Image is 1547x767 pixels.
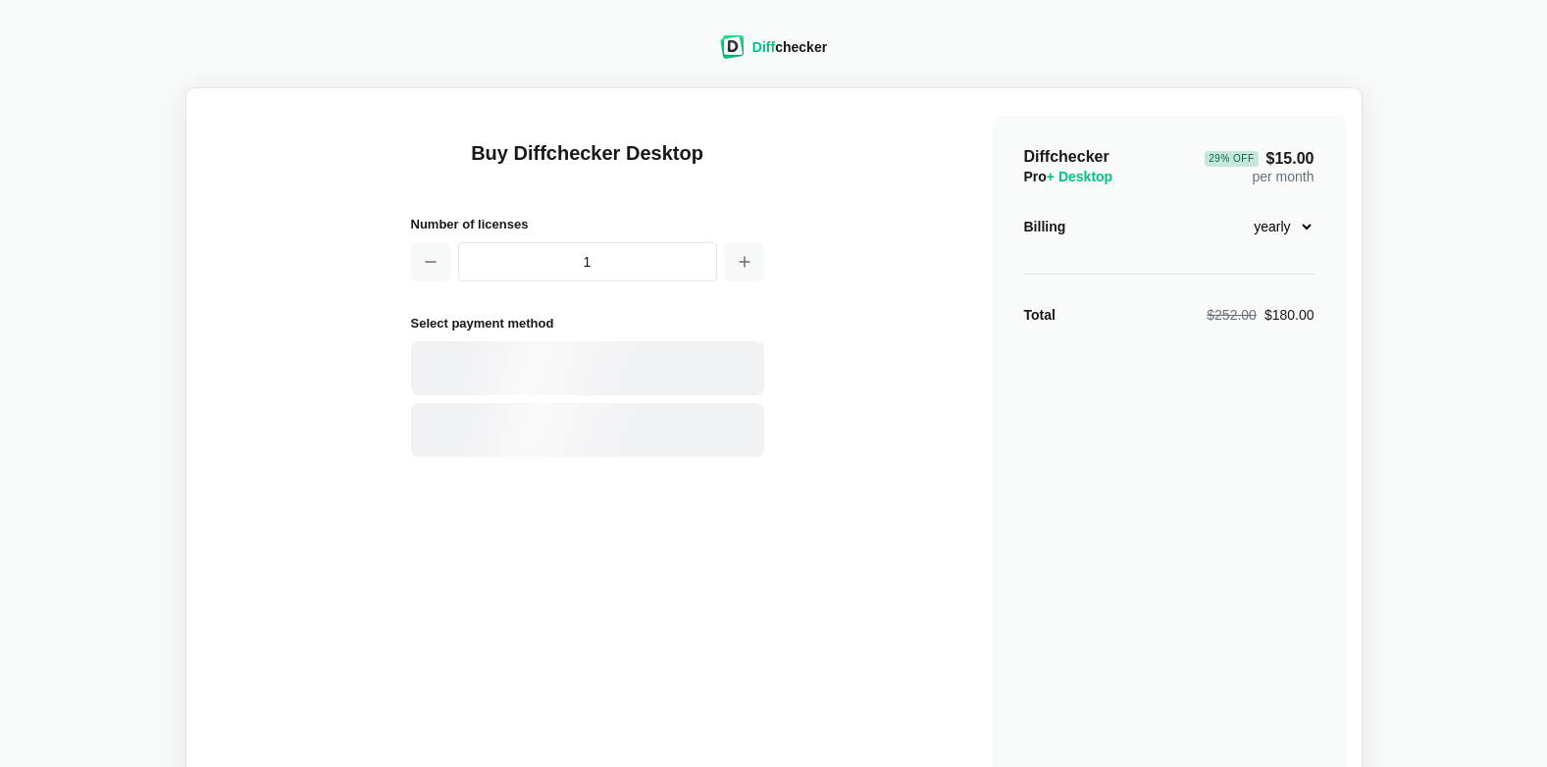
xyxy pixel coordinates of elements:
[458,242,717,281] input: 1
[1047,169,1112,184] span: + Desktop
[1024,307,1056,323] strong: Total
[1024,169,1113,184] span: Pro
[752,37,827,57] div: checker
[1207,305,1314,325] div: $180.00
[411,139,764,190] h1: Buy Diffchecker Desktop
[752,39,775,55] span: Diff
[720,35,745,59] img: Diffchecker logo
[1024,217,1066,236] div: Billing
[1207,307,1257,323] span: $252.00
[1205,151,1258,167] div: 29 % Off
[411,313,764,333] h2: Select payment method
[411,214,764,234] h2: Number of licenses
[1205,151,1314,167] span: $15.00
[720,46,827,62] a: Diffchecker logoDiffchecker
[1205,147,1314,186] div: per month
[1024,148,1109,165] span: Diffchecker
